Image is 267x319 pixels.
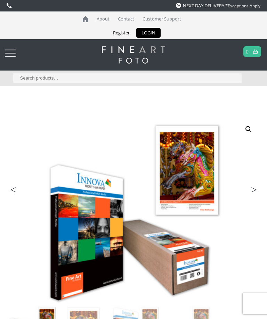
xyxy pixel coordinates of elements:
img: Innova Soft White Cotton 280gsm (IFA-015) [7,117,260,305]
a: View full-screen image gallery [242,123,255,136]
span: NEXT DAY DELIVERY [176,2,224,9]
input: Search products… [13,73,242,83]
a: 0 [246,47,249,57]
img: time.svg [176,3,181,8]
a: LOGIN [136,28,161,38]
a: About [93,11,113,26]
a: Exceptions Apply [228,3,260,9]
a: Contact [114,11,138,26]
img: phone.svg [7,3,12,8]
a: Register [108,28,135,38]
img: logo-white.svg [102,46,165,64]
a: Customer Support [139,11,185,26]
img: basket.svg [253,49,258,54]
